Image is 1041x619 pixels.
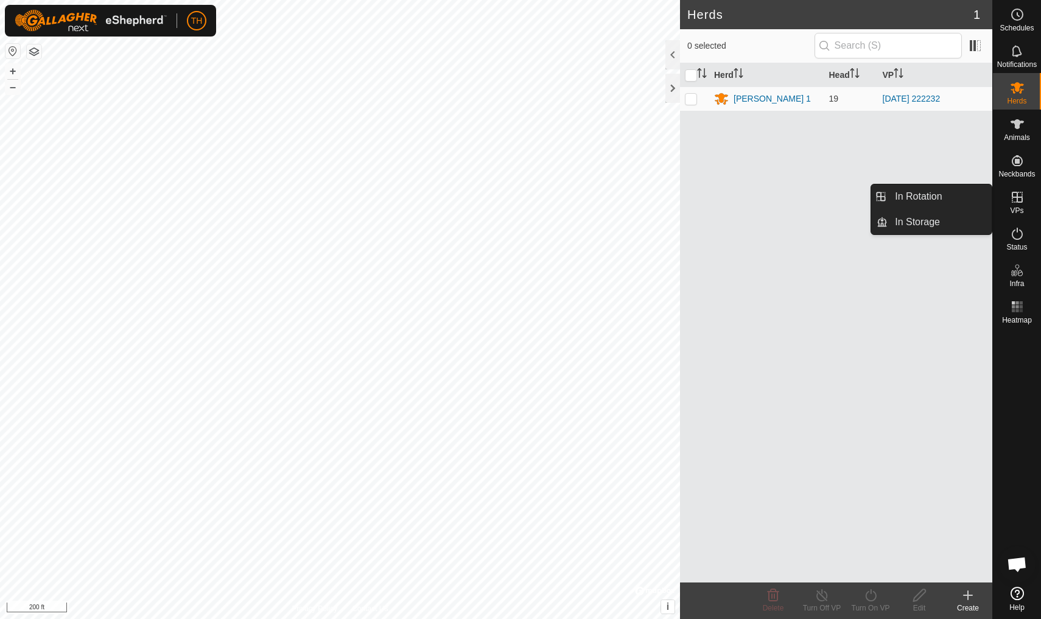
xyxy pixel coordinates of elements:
p-sorticon: Activate to sort [850,70,860,80]
span: Status [1006,243,1027,251]
p-sorticon: Activate to sort [697,70,707,80]
li: In Rotation [871,184,992,209]
div: Turn Off VP [797,603,846,614]
a: Help [993,582,1041,616]
li: In Storage [871,210,992,234]
div: Create [944,603,992,614]
span: 19 [829,94,839,103]
th: Head [824,63,878,87]
span: Delete [763,604,784,612]
span: Infra [1009,280,1024,287]
p-sorticon: Activate to sort [734,70,743,80]
div: Turn On VP [846,603,895,614]
a: Privacy Policy [292,603,337,614]
span: VPs [1010,207,1023,214]
span: In Storage [895,215,940,229]
input: Search (S) [815,33,962,58]
a: [DATE] 222232 [883,94,941,103]
button: i [661,600,675,614]
span: Notifications [997,61,1037,68]
span: i [667,601,669,612]
a: Contact Us [352,603,388,614]
span: Herds [1007,97,1026,105]
h2: Herds [687,7,973,22]
span: Animals [1004,134,1030,141]
p-sorticon: Activate to sort [894,70,903,80]
th: Herd [709,63,824,87]
button: Reset Map [5,44,20,58]
button: Map Layers [27,44,41,59]
span: Neckbands [998,170,1035,178]
span: Help [1009,604,1025,611]
span: 0 selected [687,40,815,52]
span: 1 [973,5,980,24]
button: – [5,80,20,94]
button: + [5,64,20,79]
img: Gallagher Logo [15,10,167,32]
span: In Rotation [895,189,942,204]
th: VP [878,63,993,87]
div: Open chat [999,546,1036,582]
a: In Storage [888,210,992,234]
div: [PERSON_NAME] 1 [734,93,811,105]
span: TH [191,15,203,27]
div: Edit [895,603,944,614]
span: Heatmap [1002,316,1032,324]
span: Schedules [1000,24,1034,32]
a: In Rotation [888,184,992,209]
